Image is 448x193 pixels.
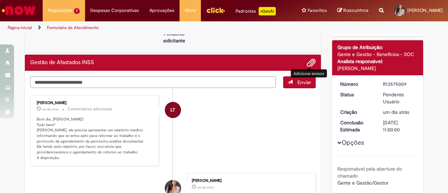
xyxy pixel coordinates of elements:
[30,76,276,88] textarea: Digite sua mensagem aqui...
[259,7,276,15] p: +GenAi
[192,179,308,183] div: [PERSON_NAME]
[170,102,175,118] span: LT
[157,30,191,44] p: Pendente solicitante
[90,7,139,14] span: Despesas Corporativas
[383,91,415,105] div: Pendente Usuário
[48,7,72,14] span: Requisições
[383,119,415,133] div: [DATE] 11:00:00
[291,69,327,77] div: Adicionar anexos
[383,109,409,115] span: um dia atrás
[42,107,59,111] time: 29/09/2025 08:55:12
[68,106,112,112] small: Comentários adicionais
[335,109,378,116] dt: Criação
[185,7,196,14] span: More
[383,109,415,116] div: 29/09/2025 08:43:38
[149,7,174,14] span: Aprovações
[8,25,32,30] a: Página inicial
[5,21,293,34] ul: Trilhas de página
[337,44,418,51] div: Grupo de Atribuição:
[1,4,37,18] img: ServiceNow
[407,7,443,13] span: [PERSON_NAME]
[283,76,316,88] button: Enviar
[236,7,276,15] div: Padroniza
[37,101,153,105] div: [PERSON_NAME]
[308,7,327,14] span: Favoritos
[343,7,369,14] span: Rascunhos
[337,7,369,14] a: Rascunhos
[383,109,409,115] time: 29/09/2025 08:43:38
[335,91,378,98] dt: Status
[337,51,418,58] div: Gente e Gestão - Benefícios - SOC
[297,79,311,85] span: Enviar
[206,5,225,15] img: click_logo_yellow_360x200.png
[47,25,99,30] a: Formulário de Atendimento
[30,60,94,66] h2: Gestão de Afastados INSS Histórico de tíquete
[383,81,415,88] div: R13575009
[307,58,316,67] button: Adicionar anexos
[335,81,378,88] dt: Número
[335,119,378,133] dt: Conclusão Estimada
[42,107,59,111] span: um dia atrás
[197,185,214,189] span: um dia atrás
[165,102,181,118] div: Lucimara ThomasDaSilva
[74,8,80,14] span: 7
[37,117,153,161] p: Bom dia, [PERSON_NAME]! Tudo bem? [PERSON_NAME], ele precisa apresentar um relatório médico infor...
[337,58,418,65] div: Analista responsável:
[197,185,214,189] time: 29/09/2025 08:43:35
[337,166,402,179] b: Responsável pela abertura do chamado
[337,65,418,72] div: [PERSON_NAME]
[337,180,388,186] span: Gente e Gestão/Gestor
